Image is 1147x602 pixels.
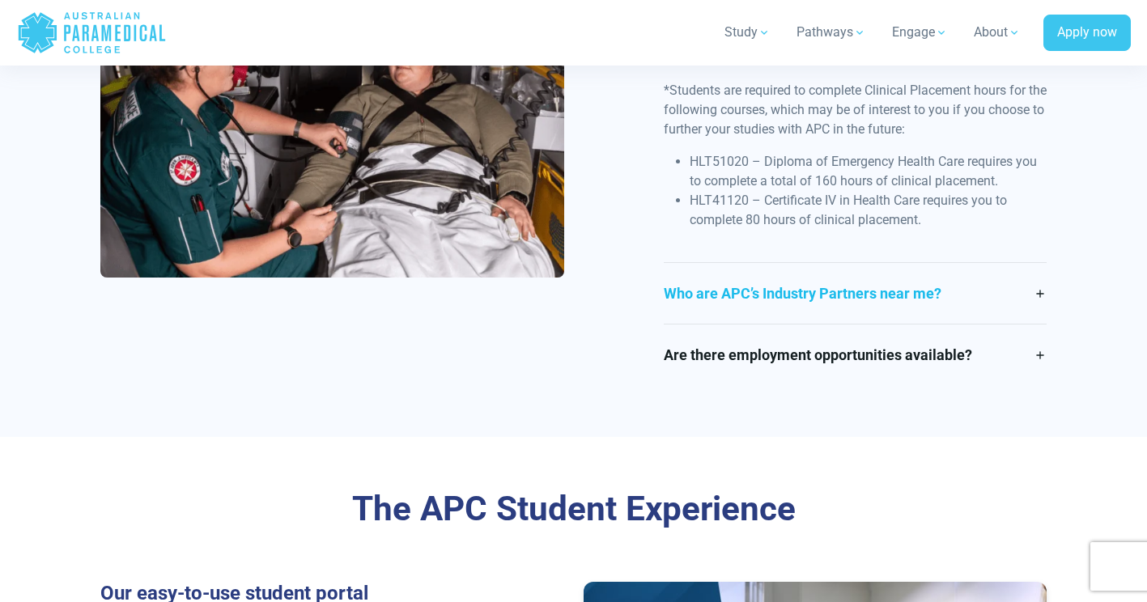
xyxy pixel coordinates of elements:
a: Pathways [787,10,876,55]
a: Study [715,10,780,55]
a: Are there employment opportunities available? [664,324,1047,385]
a: About [964,10,1030,55]
a: Who are APC’s Industry Partners near me? [664,263,1047,324]
h3: The APC Student Experience [100,489,1047,530]
li: HLT41120 – Certificate IV in Health Care requires you to complete 80 hours of clinical placement. [690,191,1047,230]
a: Engage [882,10,958,55]
li: HLT51020 – Diploma of Emergency Health Care requires you to complete a total of 160 hours of clin... [690,152,1047,191]
a: Apply now [1043,15,1131,52]
a: Australian Paramedical College [17,6,167,59]
p: *Students are required to complete Clinical Placement hours for the following courses, which may ... [664,81,1047,139]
